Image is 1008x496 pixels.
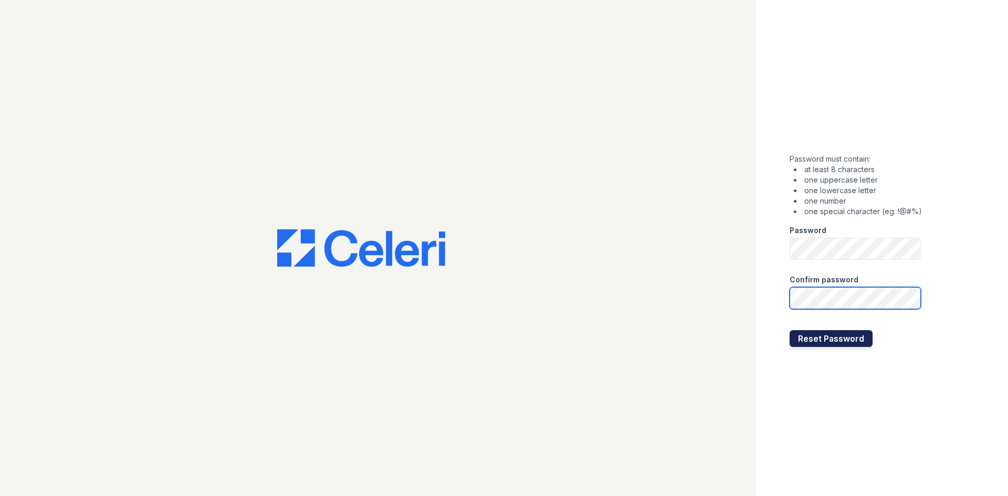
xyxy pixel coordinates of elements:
[794,175,922,185] li: one uppercase letter
[790,275,858,285] label: Confirm password
[277,229,445,267] img: CE_Logo_Blue-a8612792a0a2168367f1c8372b55b34899dd931a85d93a1a3d3e32e68fde9ad4.png
[790,154,922,217] div: Password must contain:
[790,330,873,347] button: Reset Password
[794,164,922,175] li: at least 8 characters
[794,185,922,196] li: one lowercase letter
[790,225,826,236] label: Password
[794,206,922,217] li: one special character (eg: !@#%)
[794,196,922,206] li: one number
